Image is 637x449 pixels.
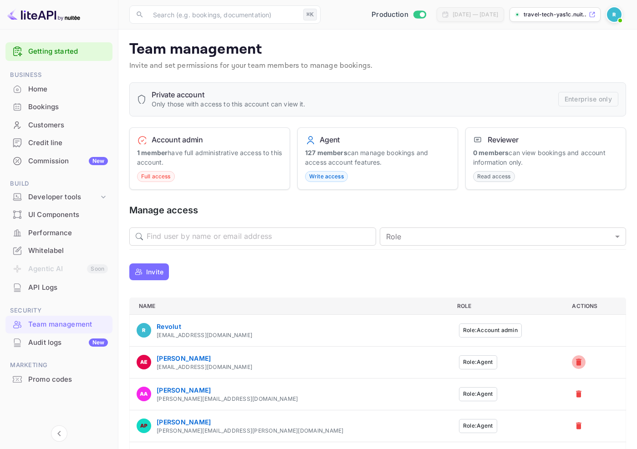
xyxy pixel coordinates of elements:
[5,98,112,115] a: Bookings
[137,419,151,433] img: Abhilash Pathania
[5,42,112,61] div: Getting started
[28,138,108,148] div: Credit line
[5,70,112,80] span: Business
[459,387,497,401] button: Role:Agent
[28,338,108,348] div: Audit logs
[368,10,429,20] div: Switch to Sandbox mode
[5,116,112,134] div: Customers
[157,331,252,339] div: [EMAIL_ADDRESS][DOMAIN_NAME]
[565,298,626,314] th: Actions
[157,395,298,403] div: [PERSON_NAME][EMAIL_ADDRESS][DOMAIN_NAME]
[7,7,80,22] img: LiteAPI logo
[157,417,344,427] div: [PERSON_NAME]
[459,355,497,369] button: Role:Agent
[524,10,587,19] p: travel-tech-yas1c.nuit...
[28,374,108,385] div: Promo codes
[28,192,99,202] div: Developer tools
[130,298,450,314] th: Name
[5,81,112,98] div: Home
[89,157,108,165] div: New
[129,204,626,217] h5: Manage access
[5,189,112,205] div: Developer tools
[473,149,509,156] strong: 0 members
[28,228,108,238] div: Performance
[28,210,108,220] div: UI Components
[5,134,112,152] div: Credit line
[305,148,450,167] p: can manage bookings and access account features.
[137,149,168,156] strong: 1 member
[5,316,112,333] a: Team management
[129,61,626,71] p: Invite and set permissions for your team members to manage bookings.
[28,246,108,256] div: Whitelabel
[5,306,112,316] span: Security
[28,120,108,131] div: Customers
[5,116,112,133] a: Customers
[148,5,300,24] input: Search (e.g. bookings, documentation)
[5,179,112,189] span: Build
[5,98,112,116] div: Bookings
[28,156,108,166] div: Commission
[474,172,515,181] span: Read access
[129,263,169,280] button: Invite
[137,355,151,369] img: Abdellah Essaidi
[137,148,282,167] p: have full administrative access to this account.
[157,427,344,435] div: [PERSON_NAME][EMAIL_ADDRESS][PERSON_NAME][DOMAIN_NAME]
[5,206,112,224] div: UI Components
[152,135,203,144] h6: Account admin
[89,338,108,347] div: New
[5,316,112,333] div: Team management
[320,135,340,144] h6: Agent
[5,224,112,242] div: Performance
[129,40,626,59] p: Team management
[607,7,622,22] img: Revolut
[5,242,112,259] a: Whitelabel
[51,425,67,442] button: Collapse navigation
[5,152,112,169] a: CommissionNew
[28,84,108,95] div: Home
[152,90,306,99] h6: Private account
[5,224,112,241] a: Performance
[5,242,112,260] div: Whitelabel
[306,172,347,181] span: Write access
[5,334,112,352] div: Audit logsNew
[5,279,112,297] div: API Logs
[5,206,112,223] a: UI Components
[146,267,163,277] p: Invite
[5,152,112,170] div: CommissionNew
[473,148,618,167] p: can view bookings and account information only.
[28,46,108,57] a: Getting started
[5,81,112,97] a: Home
[157,385,298,395] div: [PERSON_NAME]
[459,419,497,433] button: Role:Agent
[5,279,112,296] a: API Logs
[137,323,151,338] img: Revolut
[303,9,317,20] div: ⌘K
[450,298,565,314] th: Role
[157,363,252,371] div: [EMAIL_ADDRESS][DOMAIN_NAME]
[147,227,376,246] input: Find user by name or email address
[28,283,108,293] div: API Logs
[28,102,108,112] div: Bookings
[5,334,112,351] a: Audit logsNew
[305,149,347,156] strong: 127 members
[459,323,522,338] button: Role:Account admin
[137,387,151,401] img: Abhijith Anilkumar
[5,360,112,370] span: Marketing
[157,322,252,331] div: Revolut
[157,353,252,363] div: [PERSON_NAME]
[152,99,306,109] p: Only those with access to this account can view it.
[138,172,174,181] span: Full access
[488,135,519,144] h6: Reviewer
[5,371,112,388] a: Promo codes
[5,134,112,151] a: Credit line
[28,319,108,330] div: Team management
[5,371,112,388] div: Promo codes
[372,10,408,20] span: Production
[453,10,498,19] div: [DATE] — [DATE]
